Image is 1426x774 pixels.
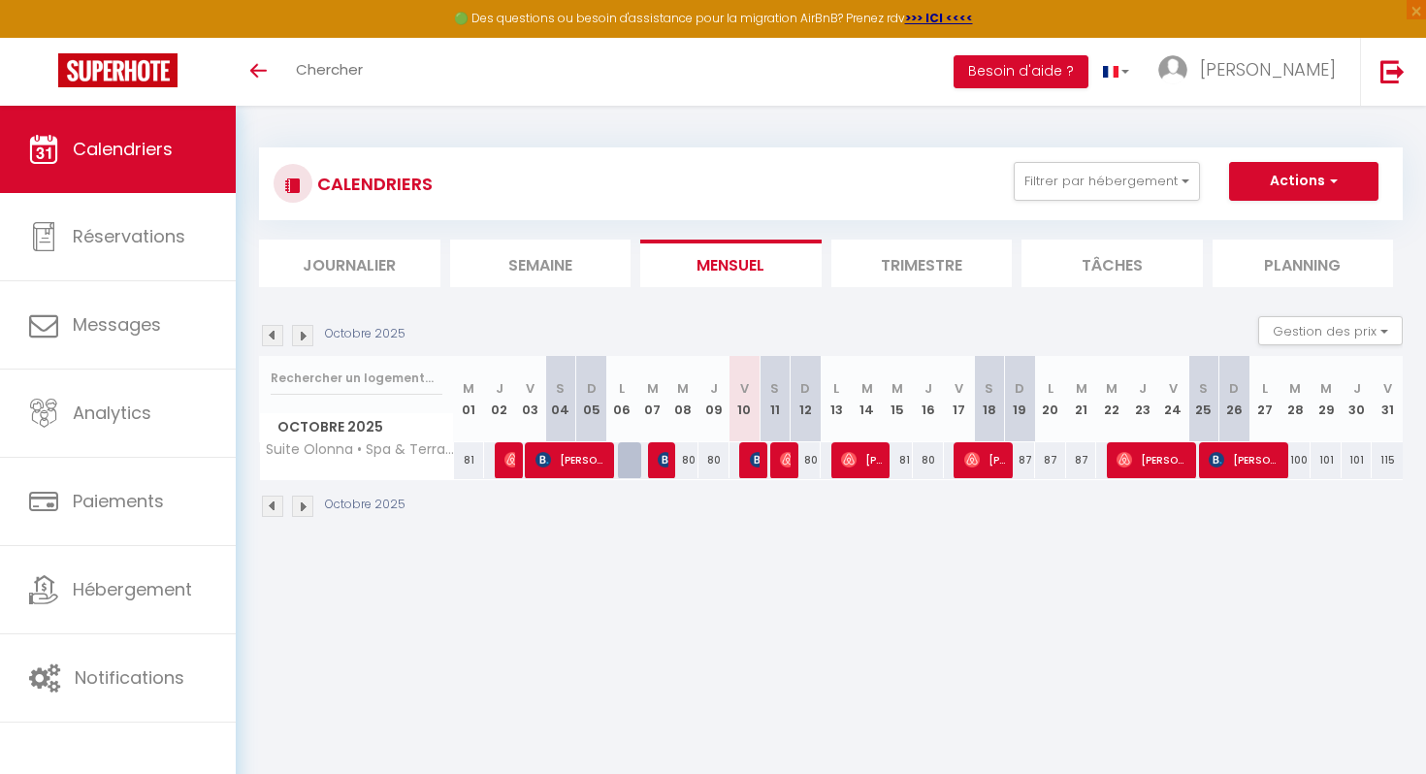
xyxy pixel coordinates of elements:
th: 05 [576,356,607,442]
th: 01 [454,356,485,442]
span: Suite Olonna • Spa & Terrasse à 7 min des plages [263,442,457,457]
span: Paiements [73,489,164,513]
span: Messages [73,312,161,337]
th: 25 [1188,356,1219,442]
abbr: M [677,379,689,398]
th: 14 [852,356,883,442]
abbr: M [1289,379,1301,398]
th: 16 [913,356,944,442]
div: 80 [667,442,698,478]
li: Mensuel [640,240,822,287]
span: [PERSON_NAME] [535,441,608,478]
img: ... [1158,55,1187,84]
div: 80 [791,442,822,478]
abbr: J [924,379,932,398]
img: Super Booking [58,53,178,87]
abbr: M [861,379,873,398]
abbr: M [1320,379,1332,398]
abbr: J [1139,379,1147,398]
span: [PERSON_NAME] [1209,441,1281,478]
abbr: L [1048,379,1053,398]
span: Notifications [75,665,184,690]
div: 101 [1342,442,1373,478]
span: Hébergement [73,577,192,601]
span: Calendriers [73,137,173,161]
abbr: M [1076,379,1087,398]
abbr: L [833,379,839,398]
button: Gestion des prix [1258,316,1403,345]
input: Rechercher un logement... [271,361,442,396]
div: 81 [882,442,913,478]
abbr: V [740,379,749,398]
abbr: M [891,379,903,398]
h3: CALENDRIERS [312,162,433,206]
span: [PERSON_NAME] [504,441,515,478]
span: [PERSON_NAME] [841,441,883,478]
abbr: L [1262,379,1268,398]
th: 28 [1280,356,1312,442]
abbr: J [1353,379,1361,398]
abbr: S [1199,379,1208,398]
div: 87 [1035,442,1066,478]
span: [DEMOGRAPHIC_DATA][PERSON_NAME] [780,441,791,478]
span: [PERSON_NAME] [964,441,1006,478]
abbr: J [496,379,503,398]
th: 12 [791,356,822,442]
p: Octobre 2025 [325,325,405,343]
th: 02 [484,356,515,442]
th: 20 [1035,356,1066,442]
a: ... [PERSON_NAME] [1144,38,1360,106]
div: 80 [698,442,729,478]
li: Journalier [259,240,440,287]
th: 31 [1372,356,1403,442]
abbr: D [800,379,810,398]
div: 87 [1005,442,1036,478]
abbr: D [1015,379,1024,398]
th: 06 [606,356,637,442]
th: 15 [882,356,913,442]
span: [PERSON_NAME] [658,441,668,478]
span: Réservations [73,224,185,248]
abbr: S [985,379,993,398]
span: [PERSON_NAME] [1200,57,1336,81]
th: 04 [545,356,576,442]
div: 80 [913,442,944,478]
th: 21 [1066,356,1097,442]
span: Analytics [73,401,151,425]
span: [PERSON_NAME] [750,441,761,478]
abbr: S [556,379,565,398]
div: 115 [1372,442,1403,478]
li: Planning [1213,240,1394,287]
th: 24 [1157,356,1188,442]
button: Filtrer par hébergement [1014,162,1200,201]
th: 03 [515,356,546,442]
abbr: D [587,379,597,398]
abbr: M [1106,379,1118,398]
abbr: M [463,379,474,398]
div: 101 [1311,442,1342,478]
a: >>> ICI <<<< [905,10,973,26]
button: Besoin d'aide ? [954,55,1088,88]
li: Semaine [450,240,632,287]
th: 07 [637,356,668,442]
abbr: V [955,379,963,398]
th: 23 [1127,356,1158,442]
abbr: M [647,379,659,398]
th: 11 [760,356,791,442]
span: [PERSON_NAME] [1117,441,1189,478]
th: 19 [1005,356,1036,442]
span: Chercher [296,59,363,80]
abbr: S [770,379,779,398]
div: 87 [1066,442,1097,478]
th: 18 [974,356,1005,442]
li: Trimestre [831,240,1013,287]
abbr: V [1383,379,1392,398]
abbr: V [526,379,535,398]
button: Actions [1229,162,1378,201]
th: 10 [729,356,761,442]
abbr: V [1169,379,1178,398]
div: 100 [1280,442,1312,478]
abbr: J [710,379,718,398]
th: 29 [1311,356,1342,442]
